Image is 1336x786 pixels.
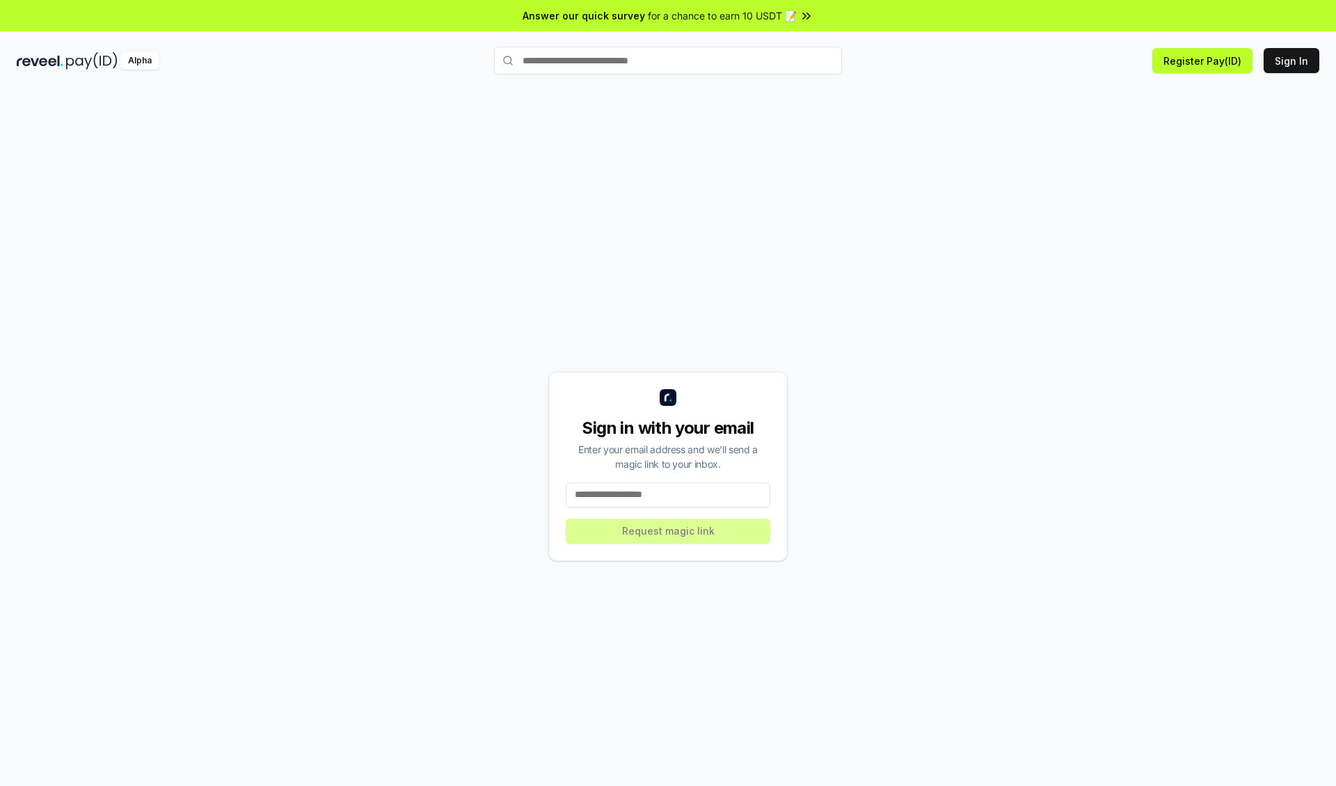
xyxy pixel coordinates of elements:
div: Enter your email address and we’ll send a magic link to your inbox. [566,442,770,471]
div: Alpha [120,52,159,70]
button: Sign In [1264,48,1319,73]
div: Sign in with your email [566,417,770,439]
img: logo_small [660,389,676,406]
img: pay_id [66,52,118,70]
img: reveel_dark [17,52,63,70]
button: Register Pay(ID) [1152,48,1252,73]
span: Answer our quick survey [523,8,645,23]
span: for a chance to earn 10 USDT 📝 [648,8,797,23]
